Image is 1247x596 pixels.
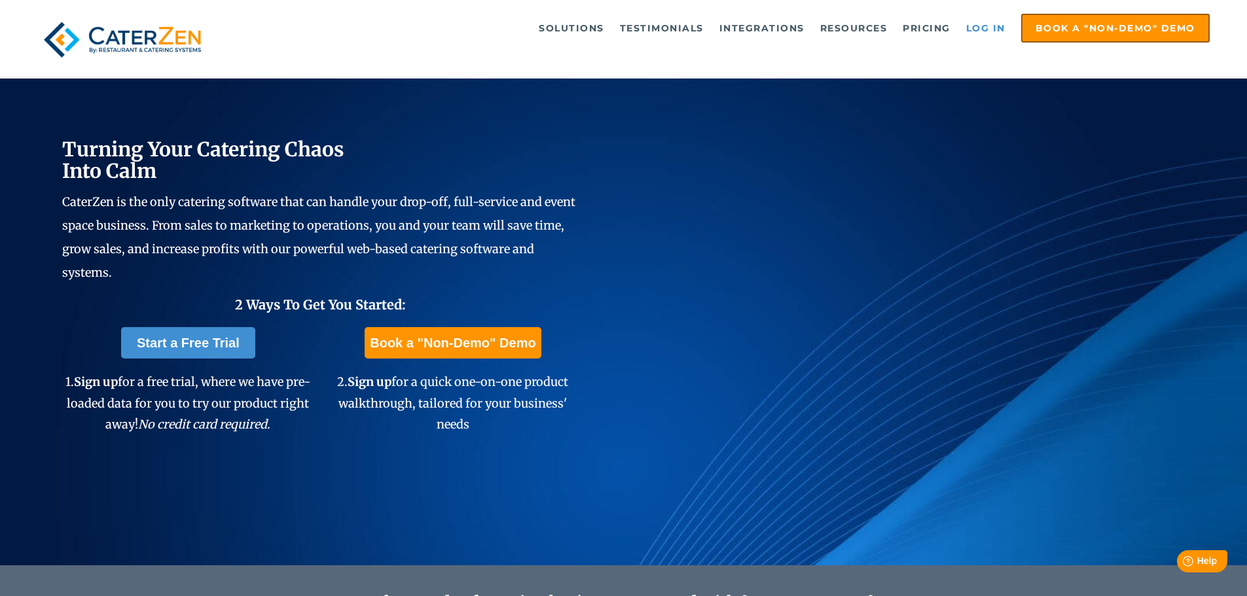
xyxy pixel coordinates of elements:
[62,137,344,183] span: Turning Your Catering Chaos Into Calm
[348,374,391,389] span: Sign up
[74,374,118,389] span: Sign up
[235,296,406,313] span: 2 Ways To Get You Started:
[62,194,575,280] span: CaterZen is the only catering software that can handle your drop-off, full-service and event spac...
[713,15,811,41] a: Integrations
[138,417,270,432] em: No credit card required.
[365,327,541,359] a: Book a "Non-Demo" Demo
[1021,14,1210,43] a: Book a "Non-Demo" Demo
[238,14,1210,43] div: Navigation Menu
[814,15,894,41] a: Resources
[960,15,1012,41] a: Log in
[37,14,208,65] img: caterzen
[613,15,710,41] a: Testimonials
[337,374,568,432] span: 2. for a quick one-on-one product walkthrough, tailored for your business' needs
[532,15,611,41] a: Solutions
[121,327,255,359] a: Start a Free Trial
[65,374,310,432] span: 1. for a free trial, where we have pre-loaded data for you to try our product right away!
[1130,545,1233,582] iframe: Help widget launcher
[896,15,957,41] a: Pricing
